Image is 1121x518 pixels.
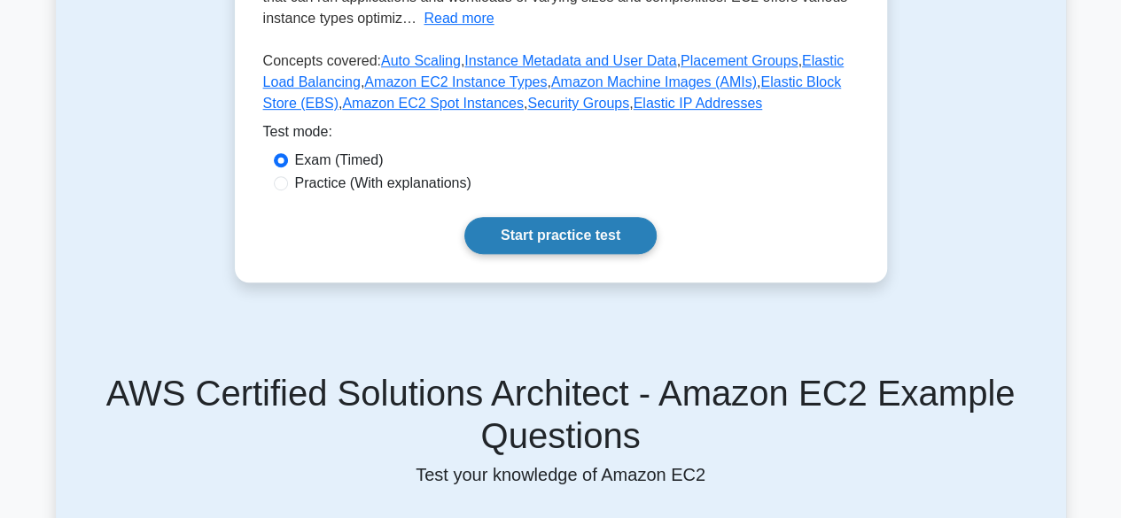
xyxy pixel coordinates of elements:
[295,150,384,171] label: Exam (Timed)
[263,121,859,150] div: Test mode:
[681,53,798,68] a: Placement Groups
[634,96,763,111] a: Elastic IP Addresses
[77,464,1045,485] p: Test your knowledge of Amazon EC2
[263,74,842,111] a: Elastic Block Store (EBS)
[527,96,629,111] a: Security Groups
[424,8,494,29] button: Read more
[381,53,461,68] a: Auto Scaling
[464,53,676,68] a: Instance Metadata and User Data
[263,50,859,121] p: Concepts covered: , , , , , , , , ,
[77,372,1045,457] h5: AWS Certified Solutions Architect - Amazon EC2 Example Questions
[342,96,524,111] a: Amazon EC2 Spot Instances
[551,74,757,89] a: Amazon Machine Images (AMIs)
[295,173,471,194] label: Practice (With explanations)
[364,74,547,89] a: Amazon EC2 Instance Types
[464,217,657,254] a: Start practice test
